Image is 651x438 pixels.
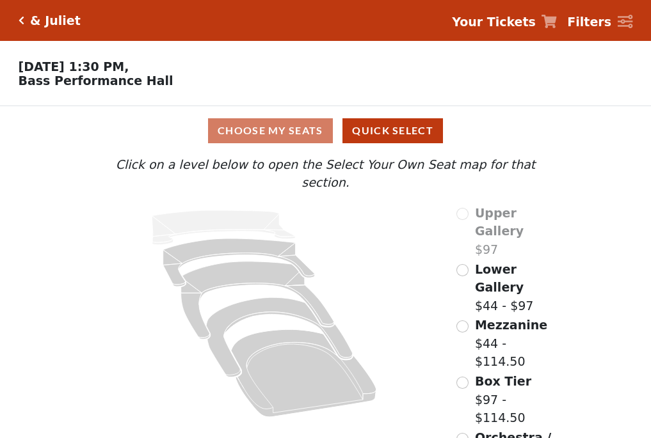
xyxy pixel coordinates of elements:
[475,262,524,295] span: Lower Gallery
[567,13,632,31] a: Filters
[475,204,561,259] label: $97
[19,16,24,25] a: Click here to go back to filters
[163,239,315,286] path: Lower Gallery - Seats Available: 148
[475,316,561,371] label: $44 - $114.50
[475,318,547,332] span: Mezzanine
[452,13,557,31] a: Your Tickets
[567,15,611,29] strong: Filters
[232,329,377,417] path: Orchestra / Parterre Circle - Seats Available: 158
[475,374,531,388] span: Box Tier
[475,206,524,239] span: Upper Gallery
[342,118,443,143] button: Quick Select
[90,155,560,192] p: Click on a level below to open the Select Your Own Seat map for that section.
[475,372,561,427] label: $97 - $114.50
[152,210,296,245] path: Upper Gallery - Seats Available: 0
[30,13,81,28] h5: & Juliet
[475,260,561,315] label: $44 - $97
[452,15,536,29] strong: Your Tickets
